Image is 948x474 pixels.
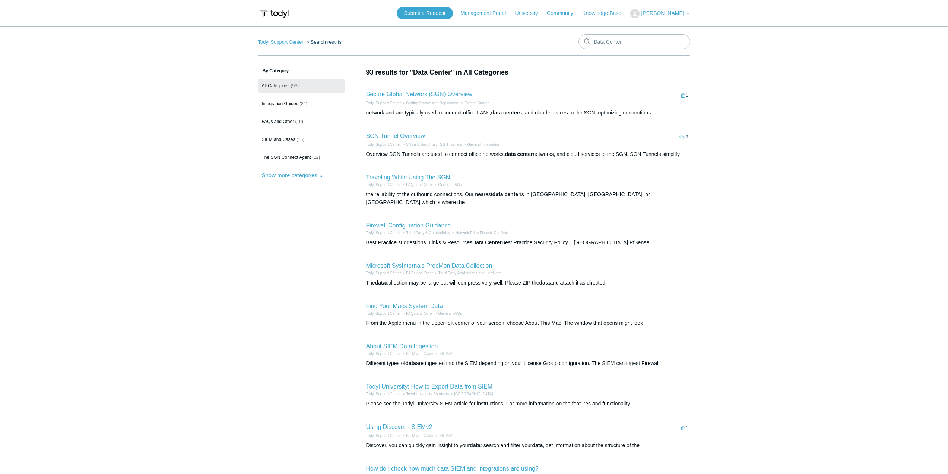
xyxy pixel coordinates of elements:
em: data [532,442,543,448]
span: [PERSON_NAME] [641,10,684,16]
li: Network Edge Firewall Conflicts [450,230,508,236]
a: Getting Started [465,101,489,105]
li: SASE & ZeroTrust - SGN Tunnels [401,142,462,147]
span: SIEM and Cases [262,137,295,142]
li: Todyl Support Center [366,142,401,147]
span: -3 [679,134,688,139]
li: General Information [462,142,500,147]
em: data [405,360,416,366]
span: Integration Guides [262,101,298,106]
a: General FAQs [438,183,462,187]
span: 1 [681,425,688,430]
a: Todyl Support Center [258,39,304,45]
div: network and are typically used to connect office LANs, , and cloud services to the SGN, optimizin... [366,109,690,117]
li: Todyl Support Center [258,39,305,45]
a: Secure Global Network (SGN) Overview [366,91,472,97]
div: Overview SGN Tunnels are used to connect office networks, networks, and cloud services to the SGN... [366,150,690,158]
a: Todyl Support Center [366,434,401,438]
li: Todyl Support Center [366,182,401,188]
em: data [539,280,550,286]
li: Todyl University Shortcuts [401,391,449,397]
span: (16) [297,137,304,142]
span: The SGN Connect Agent [262,155,311,160]
a: SASE & ZeroTrust - SGN Tunnels [406,142,462,147]
a: General Information [467,142,500,147]
li: Todyl Support Center [366,230,401,236]
a: Traveling While Using The SGN [366,174,450,181]
a: The SGN Connect Agent (12) [258,150,345,164]
a: SGN Tunnel Overview [366,133,425,139]
a: Management Portal [460,9,513,17]
li: Todyl Support Center [366,100,401,106]
a: University [515,9,545,17]
input: Search [578,34,690,49]
h1: 93 results for "Data Center" in All Categories [366,68,690,78]
a: Knowledge Base [582,9,629,17]
li: Search results [305,39,342,45]
li: Todyl Support Center [366,391,401,397]
li: Getting Started [459,100,489,106]
em: data [470,442,481,448]
h3: By Category [258,68,345,74]
span: (12) [312,155,320,160]
a: Community [547,9,581,17]
div: the reliability of the outbound connections. Our nearest is in [GEOGRAPHIC_DATA], [GEOGRAPHIC_DAT... [366,191,690,206]
div: Please see the Todyl University SIEM article for instructions. For more information on the featur... [366,400,690,408]
a: Todyl Support Center [366,231,401,235]
a: FAQs and Other (19) [258,114,345,129]
em: data center [505,151,533,157]
a: Todyl Support Center [366,183,401,187]
span: 1 [681,92,688,98]
li: SIEM and Cases [401,433,434,439]
a: How do I check how much data SIEM and integrations are using? [366,465,539,472]
li: Third Party Applications and Hardware [433,270,502,276]
a: General FAQs [438,311,462,316]
a: Todyl Support Center [366,311,401,316]
a: FAQs and Other [406,183,433,187]
a: SIEM and Cases [406,352,434,356]
button: [PERSON_NAME] [630,9,690,18]
a: SIEMv2 [439,434,452,438]
div: From the Apple menu in the upper-left corner of your screen, choose About This Mac. The window th... [366,319,690,327]
a: Todyl Support Center [366,352,401,356]
a: [GEOGRAPHIC_DATA] [454,392,493,396]
li: Todyl Support Center [366,311,401,316]
em: Data Center [472,239,502,245]
a: FAQs and Other [406,271,433,275]
a: Todyl University: How to Export Data from SIEM [366,383,493,390]
a: Todyl Support Center [366,142,401,147]
li: FAQs and Other [401,311,433,316]
a: Todyl University Shortcuts [406,392,449,396]
span: (93) [291,83,299,88]
a: Find Your Macs System Data [366,303,443,309]
li: Todyl Support Center [366,270,401,276]
li: General FAQs [433,311,462,316]
li: Todyl University [449,391,493,397]
li: FAQs and Other [401,182,433,188]
div: Different types of are ingested into the SIEM depending on your License Group configuration. The ... [366,360,690,367]
a: Getting Started and Deployment [406,101,459,105]
em: data [375,280,386,286]
span: All Categories [262,83,290,88]
a: Firewall Configuration Guidance [366,222,451,229]
a: Integration Guides (24) [258,97,345,111]
li: SIEMv2 [434,433,452,439]
a: All Categories (93) [258,79,345,93]
a: SIEM and Cases (16) [258,132,345,147]
a: SIEM and Cases [406,434,434,438]
img: Todyl Support Center Help Center home page [258,7,290,21]
div: Discover, you can quickly gain insight to your : search and filter your , get information about t... [366,442,690,449]
div: Best Practice suggestions. Links & Resources Best Practice Security Policy – [GEOGRAPHIC_DATA] Pf... [366,239,690,247]
span: (24) [299,101,307,106]
li: Getting Started and Deployment [401,100,459,106]
a: About SIEM Data Ingestion [366,343,438,349]
a: Todyl Support Center [366,271,401,275]
em: data center [492,191,520,197]
a: Network Edge Firewall Conflicts [456,231,508,235]
li: SIEMv2 [434,351,452,357]
a: Using Discover - SIEMv2 [366,424,432,430]
em: data centers [491,110,521,116]
span: (19) [295,119,303,124]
